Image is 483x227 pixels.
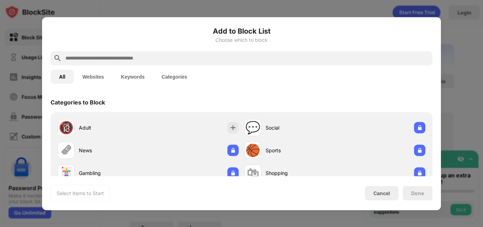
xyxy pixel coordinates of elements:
[53,54,62,62] img: search.svg
[411,190,424,196] div: Done
[247,166,259,180] div: 🛍
[153,69,196,84] button: Categories
[51,25,432,36] h6: Add to Block List
[51,98,105,106] div: Categories to Block
[245,143,260,158] div: 🏀
[59,166,74,180] div: 🃏
[79,169,148,177] div: Gambling
[79,124,148,131] div: Adult
[373,190,390,196] div: Cancel
[51,37,432,42] div: Choose which to block
[51,69,74,84] button: All
[60,143,72,158] div: 🗞
[266,124,335,131] div: Social
[245,120,260,135] div: 💬
[112,69,153,84] button: Keywords
[57,189,104,197] div: Select Items to Start
[79,147,148,154] div: News
[59,120,74,135] div: 🔞
[266,147,335,154] div: Sports
[74,69,112,84] button: Websites
[266,169,335,177] div: Shopping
